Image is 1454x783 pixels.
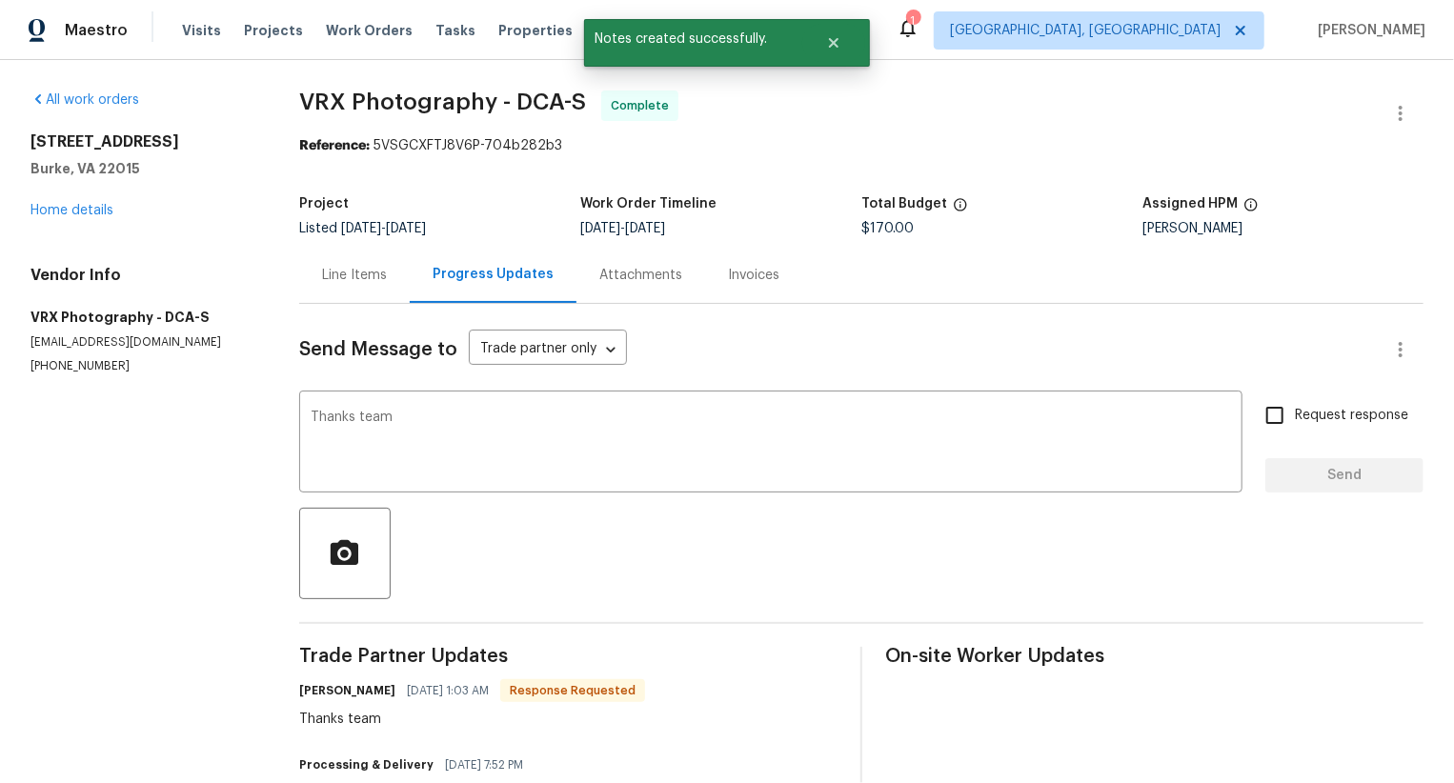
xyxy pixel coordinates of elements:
span: Send Message to [299,340,457,359]
h4: Vendor Info [30,266,253,285]
div: Invoices [728,266,779,285]
p: [EMAIL_ADDRESS][DOMAIN_NAME] [30,334,253,351]
span: [DATE] 1:03 AM [407,681,489,700]
span: [DATE] 7:52 PM [445,755,523,774]
span: Tasks [435,24,475,37]
span: [GEOGRAPHIC_DATA], [GEOGRAPHIC_DATA] [950,21,1221,40]
span: Projects [244,21,303,40]
span: The total cost of line items that have been proposed by Opendoor. This sum includes line items th... [953,197,968,222]
div: Line Items [322,266,387,285]
div: Progress Updates [433,265,554,284]
span: - [341,222,426,235]
span: Listed [299,222,426,235]
div: Attachments [599,266,682,285]
span: $170.00 [861,222,914,235]
button: Close [802,24,865,62]
a: Home details [30,204,113,217]
span: Trade Partner Updates [299,647,838,666]
h2: [STREET_ADDRESS] [30,132,253,151]
span: [PERSON_NAME] [1310,21,1425,40]
span: [DATE] [625,222,665,235]
span: Work Orders [326,21,413,40]
a: All work orders [30,93,139,107]
h6: [PERSON_NAME] [299,681,395,700]
span: [DATE] [341,222,381,235]
h5: Work Order Timeline [580,197,717,211]
div: 5VSGCXFTJ8V6P-704b282b3 [299,136,1424,155]
div: Thanks team [299,710,645,729]
h5: Project [299,197,349,211]
span: Response Requested [502,681,643,700]
div: Trade partner only [469,334,627,366]
h5: Burke, VA 22015 [30,159,253,178]
p: [PHONE_NUMBER] [30,358,253,374]
span: Request response [1295,406,1408,426]
span: Notes created successfully. [584,19,802,59]
span: VRX Photography - DCA-S [299,90,586,113]
div: [PERSON_NAME] [1142,222,1424,235]
span: Properties [498,21,573,40]
span: On-site Worker Updates [885,647,1424,666]
h6: Processing & Delivery [299,755,434,774]
span: The hpm assigned to this work order. [1243,197,1259,222]
span: - [580,222,665,235]
span: [DATE] [386,222,426,235]
span: Visits [182,21,221,40]
span: Complete [611,96,677,115]
b: Reference: [299,139,370,152]
h5: Total Budget [861,197,947,211]
span: [DATE] [580,222,620,235]
h5: VRX Photography - DCA-S [30,308,253,327]
div: 1 [906,11,919,30]
span: Maestro [65,21,128,40]
h5: Assigned HPM [1142,197,1238,211]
